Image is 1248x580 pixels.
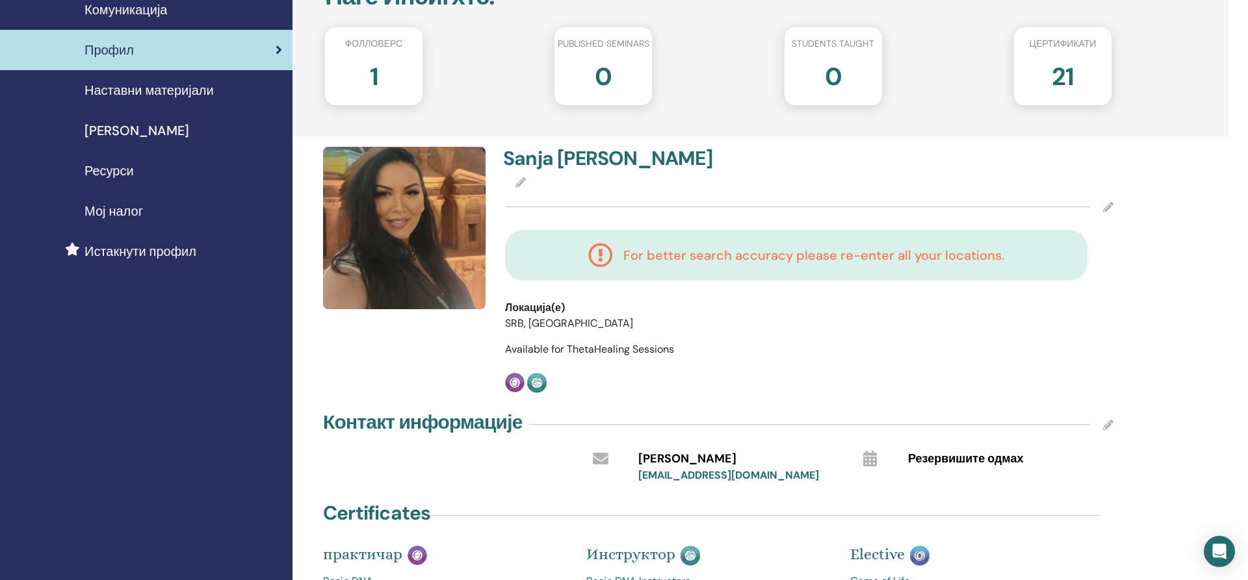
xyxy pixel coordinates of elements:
li: SRB, [GEOGRAPHIC_DATA] [505,316,747,331]
span: Инструктор [586,545,675,563]
h4: Sanja [PERSON_NAME] [503,147,801,170]
span: Профил [84,40,134,60]
span: Мој налог [84,201,143,221]
h4: Certificates [323,501,430,525]
h4: For better search accuracy please re-enter all your locations. [623,247,1004,263]
span: Published seminars [558,37,649,51]
span: Elective [850,545,905,563]
span: Цертификати [1030,37,1097,51]
a: [EMAIL_ADDRESS][DOMAIN_NAME] [638,468,819,482]
span: Students taught [792,37,874,51]
span: Резервишите одмах [908,451,1024,468]
span: Наставни материјали [84,81,214,100]
div: Open Intercom Messenger [1204,536,1235,567]
h2: 0 [595,56,612,92]
span: Фолловерс [345,37,403,51]
span: [PERSON_NAME] [638,451,736,468]
span: Истакнути профил [84,242,196,261]
h2: 1 [370,56,378,92]
h2: 0 [825,56,842,92]
h4: Контакт информације [323,410,523,434]
img: default.jpg [323,147,486,309]
span: [PERSON_NAME] [84,121,189,140]
h2: 21 [1052,56,1074,92]
span: практичар [323,545,402,563]
span: Available for ThetaHealing Sessions [505,342,674,356]
span: Локација(е) [505,300,565,316]
span: Ресурси [84,161,134,181]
